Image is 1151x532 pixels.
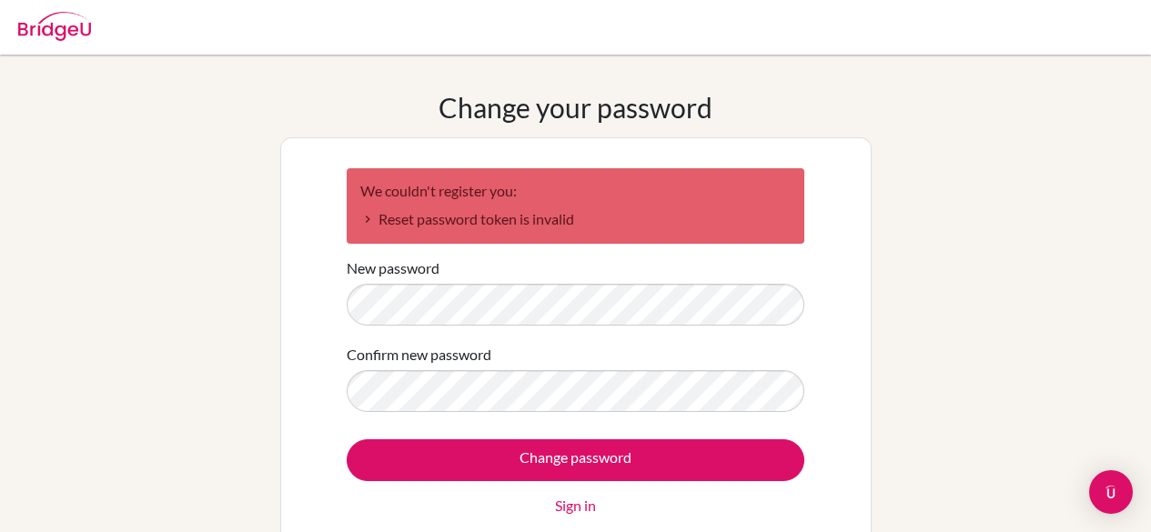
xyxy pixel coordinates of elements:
[360,208,791,230] li: Reset password token is invalid
[555,495,596,517] a: Sign in
[439,91,712,124] h1: Change your password
[18,12,91,41] img: Bridge-U
[1089,470,1133,514] div: Open Intercom Messenger
[360,182,791,199] h2: We couldn't register you:
[347,439,804,481] input: Change password
[347,344,491,366] label: Confirm new password
[347,257,439,279] label: New password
